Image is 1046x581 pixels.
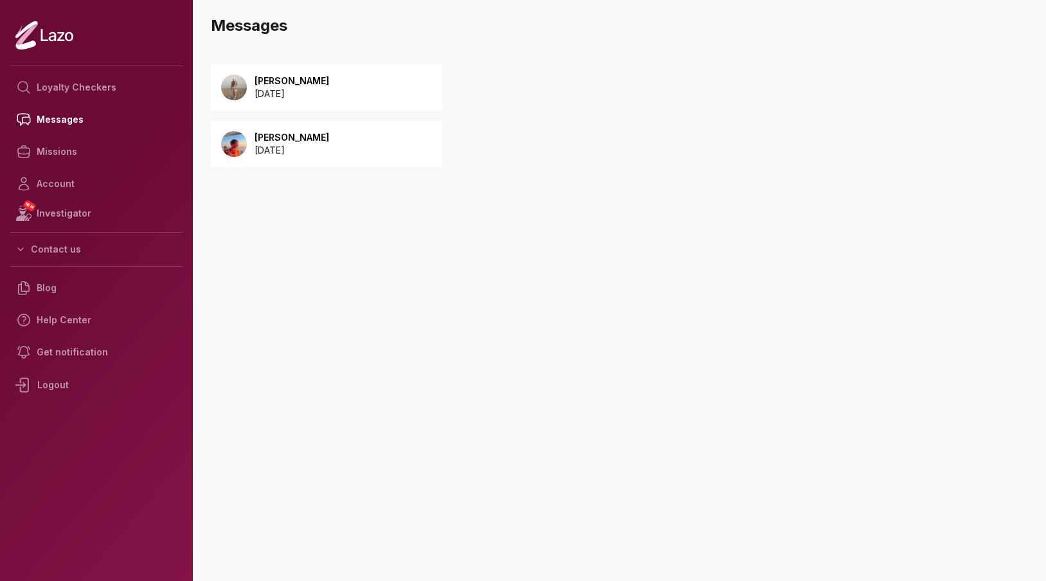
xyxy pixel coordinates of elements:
p: [DATE] [255,144,329,157]
a: Get notification [10,336,183,368]
a: Help Center [10,304,183,336]
a: Blog [10,272,183,304]
div: Logout [10,368,183,402]
img: 9ba0a6e0-1f09-410a-9cee-ff7e8a12c161 [221,131,247,157]
img: b10d8b60-ea59-46b8-b99e-30469003c990 [221,75,247,100]
p: [DATE] [255,87,329,100]
h3: Messages [211,15,1036,36]
a: Missions [10,136,183,168]
a: Messages [10,103,183,136]
button: Contact us [10,238,183,261]
span: NEW [23,199,37,212]
a: Loyalty Checkers [10,71,183,103]
a: NEWInvestigator [10,200,183,227]
p: [PERSON_NAME] [255,75,329,87]
a: Account [10,168,183,200]
p: [PERSON_NAME] [255,131,329,144]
